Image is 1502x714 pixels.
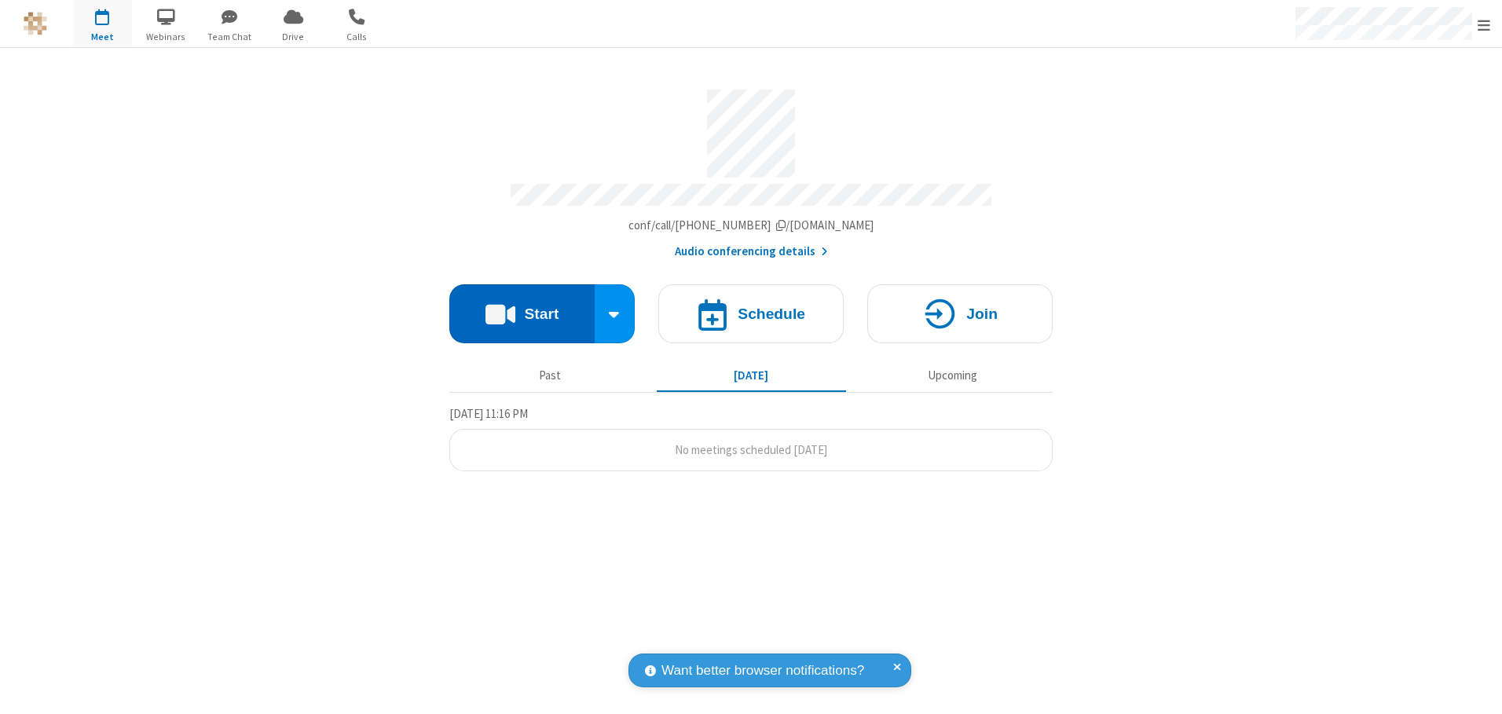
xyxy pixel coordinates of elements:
h4: Schedule [738,306,805,321]
button: Start [449,284,595,343]
section: Account details [449,78,1053,261]
span: [DATE] 11:16 PM [449,406,528,421]
section: Today's Meetings [449,405,1053,472]
button: Join [867,284,1053,343]
button: Copy my meeting room linkCopy my meeting room link [628,217,874,235]
span: Want better browser notifications? [661,661,864,681]
button: Upcoming [858,361,1047,390]
button: Audio conferencing details [675,243,828,261]
span: Webinars [137,30,196,44]
h4: Join [966,306,998,321]
button: [DATE] [657,361,846,390]
img: QA Selenium DO NOT DELETE OR CHANGE [24,12,47,35]
div: Start conference options [595,284,636,343]
span: Meet [73,30,132,44]
button: Past [456,361,645,390]
button: Schedule [658,284,844,343]
span: Calls [328,30,386,44]
span: No meetings scheduled [DATE] [675,442,827,457]
span: Drive [264,30,323,44]
span: Team Chat [200,30,259,44]
h4: Start [524,306,559,321]
span: Copy my meeting room link [628,218,874,233]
